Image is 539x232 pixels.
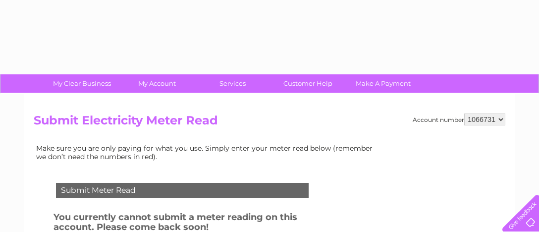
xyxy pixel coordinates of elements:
[267,74,349,93] a: Customer Help
[192,74,273,93] a: Services
[34,142,380,163] td: Make sure you are only paying for what you use. Simply enter your meter read below (remember we d...
[342,74,424,93] a: Make A Payment
[41,74,123,93] a: My Clear Business
[413,114,505,125] div: Account number
[34,114,505,132] h2: Submit Electricity Meter Read
[116,74,198,93] a: My Account
[56,183,309,198] div: Submit Meter Read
